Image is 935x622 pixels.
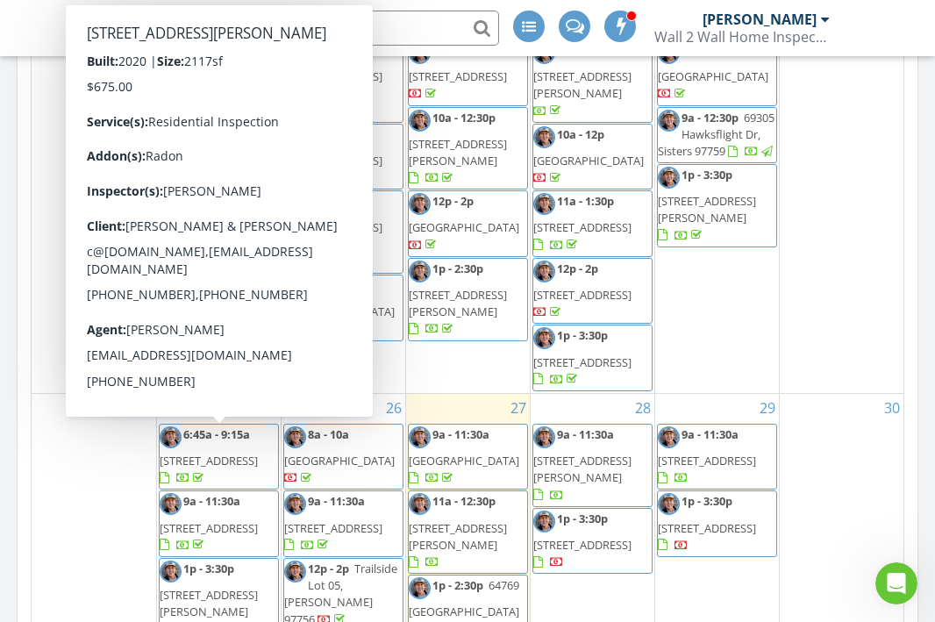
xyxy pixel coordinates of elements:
[533,153,644,168] span: [GEOGRAPHIC_DATA]
[533,126,644,185] a: 10a - 12p [GEOGRAPHIC_DATA]
[284,520,382,536] span: [STREET_ADDRESS]
[533,68,632,101] span: [STREET_ADDRESS][PERSON_NAME]
[532,124,653,190] a: 10a - 12p [GEOGRAPHIC_DATA]
[533,219,632,235] span: [STREET_ADDRESS]
[409,426,431,448] img: img_0383.jpeg
[533,193,632,252] a: 11a - 1:30p [STREET_ADDRESS]
[160,68,258,84] span: [STREET_ADDRESS]
[408,39,528,106] a: 8a - 10a [STREET_ADDRESS]
[160,426,182,448] img: img_0383.jpeg
[409,453,519,468] span: [GEOGRAPHIC_DATA]
[533,287,632,303] span: [STREET_ADDRESS]
[308,193,359,209] span: 1p - 3:30p
[409,520,507,553] span: [STREET_ADDRESS][PERSON_NAME]
[160,493,182,515] img: img_0383.jpeg
[159,107,279,174] a: 12:30p - 2:30p [STREET_ADDRESS]
[654,28,830,46] div: Wall 2 Wall Home Inspections
[283,424,403,490] a: 8a - 10a [GEOGRAPHIC_DATA]
[756,394,779,422] a: Go to August 29, 2025
[308,561,349,576] span: 12p - 2p
[658,42,768,101] a: 8a - 10a [GEOGRAPHIC_DATA]
[533,426,632,503] a: 9a - 11:30a [STREET_ADDRESS][PERSON_NAME]
[409,261,507,337] a: 1p - 2:30p [STREET_ADDRESS][PERSON_NAME]
[632,394,654,422] a: Go to August 28, 2025
[532,258,653,325] a: 12p - 2p [STREET_ADDRESS]
[658,110,680,132] img: img_0383.jpeg
[308,426,349,442] span: 8a - 10a
[159,490,279,557] a: 9a - 11:30a [STREET_ADDRESS]
[881,394,903,422] a: Go to August 30, 2025
[160,453,258,468] span: [STREET_ADDRESS]
[658,453,756,468] span: [STREET_ADDRESS]
[408,258,528,341] a: 1p - 2:30p [STREET_ADDRESS][PERSON_NAME]
[533,327,632,386] a: 1p - 3:30p [STREET_ADDRESS]
[160,520,258,536] span: [STREET_ADDRESS]
[408,490,528,574] a: 11a - 12:30p [STREET_ADDRESS][PERSON_NAME]
[557,261,598,276] span: 12p - 2p
[409,261,431,282] img: img_0383.jpeg
[160,110,182,132] img: img_0383.jpeg
[160,176,182,198] img: img_0383.jpeg
[682,110,739,125] span: 9a - 12:30p
[682,426,739,442] span: 9a - 11:30a
[658,68,768,84] span: [GEOGRAPHIC_DATA]
[284,153,382,168] span: [STREET_ADDRESS]
[658,110,774,159] span: 69305 Hawksflight Dr, Sisters 97759
[682,167,732,182] span: 1p - 3:30p
[703,11,817,28] div: [PERSON_NAME]
[409,42,507,101] a: 8a - 10a [STREET_ADDRESS]
[432,110,496,125] span: 10a - 12:30p
[408,190,528,257] a: 12p - 2p [GEOGRAPHIC_DATA]
[532,325,653,391] a: 1p - 3:30p [STREET_ADDRESS]
[409,193,519,252] a: 12p - 2p [GEOGRAPHIC_DATA]
[160,203,258,235] span: [STREET_ADDRESS][PERSON_NAME]
[284,426,306,448] img: img_0383.jpeg
[284,493,382,552] a: 9a - 11:30a [STREET_ADDRESS]
[658,167,680,189] img: img_0383.jpeg
[657,164,777,247] a: 1p - 3:30p [STREET_ADDRESS][PERSON_NAME]
[284,126,306,148] img: img_0383.jpeg
[432,261,483,276] span: 1p - 2:30p
[160,493,258,552] a: 9a - 11:30a [STREET_ADDRESS]
[409,110,431,132] img: img_0383.jpeg
[183,176,234,192] span: 3p - 5:30p
[283,124,403,190] a: 10:30a - 1p [STREET_ADDRESS]
[94,24,289,61] a: SPECTORA
[284,193,306,215] img: img_0383.jpeg
[283,490,403,557] a: 9a - 11:30a [STREET_ADDRESS]
[533,537,632,553] span: [STREET_ADDRESS]
[408,107,528,190] a: 10a - 12:30p [STREET_ADDRESS][PERSON_NAME]
[284,426,395,485] a: 8a - 10a [GEOGRAPHIC_DATA]
[284,493,306,515] img: img_0383.jpeg
[284,277,395,336] a: 3p - 5p [GEOGRAPHIC_DATA]
[432,493,496,509] span: 11a - 12:30p
[284,42,382,118] a: 9a - 10a [STREET_ADDRESS][PERSON_NAME]
[409,287,507,319] span: [STREET_ADDRESS][PERSON_NAME]
[405,10,530,394] td: Go to August 20, 2025
[275,7,308,40] button: Expand window
[408,424,528,490] a: 9a - 11:30a [GEOGRAPHIC_DATA]
[532,424,653,507] a: 9a - 11:30a [STREET_ADDRESS][PERSON_NAME]
[159,39,279,106] a: 9a - 11:30a [STREET_ADDRESS]
[507,394,530,422] a: Go to August 27, 2025
[532,39,653,123] a: 9:30a - 11a [STREET_ADDRESS][PERSON_NAME]
[409,577,431,599] img: img_0383.jpeg
[530,10,654,394] td: Go to August 21, 2025
[533,453,632,485] span: [STREET_ADDRESS][PERSON_NAME]
[283,39,403,123] a: 9a - 10a [STREET_ADDRESS][PERSON_NAME]
[382,394,405,422] a: Go to August 26, 2025
[160,587,258,619] span: [STREET_ADDRESS][PERSON_NAME]
[183,493,240,509] span: 9a - 11:30a
[432,426,489,442] span: 9a - 11:30a
[532,190,653,257] a: 11a - 1:30p [STREET_ADDRESS]
[284,193,382,269] a: 1p - 3:30p [STREET_ADDRESS][PERSON_NAME]
[557,511,608,526] span: 1p - 3:30p
[432,577,483,593] span: 1p - 2:30p
[148,11,499,46] input: Search everything...
[533,261,632,319] a: 12p - 2p [STREET_ADDRESS]
[284,453,395,468] span: [GEOGRAPHIC_DATA]
[284,219,382,252] span: [STREET_ADDRESS][PERSON_NAME]
[658,167,756,243] a: 1p - 3:30p [STREET_ADDRESS][PERSON_NAME]
[284,126,382,185] a: 10:30a - 1p [STREET_ADDRESS]
[281,10,405,394] td: Go to August 19, 2025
